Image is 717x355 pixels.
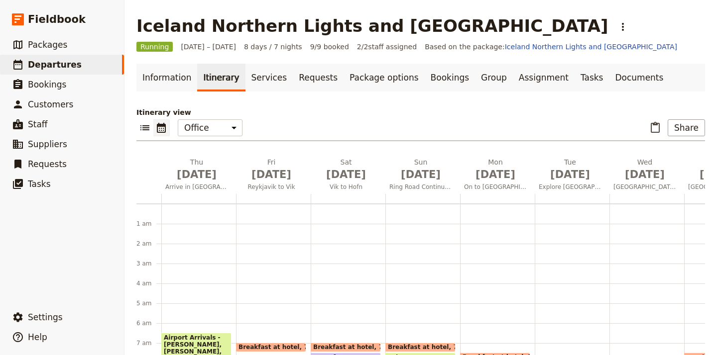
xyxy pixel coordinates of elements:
span: Based on the package: [425,42,677,52]
button: Actions [614,18,631,35]
span: Running [136,42,173,52]
div: Breakfast at hotel7 – 7:30am [311,343,381,352]
span: 2 / 2 staff assigned [357,42,417,52]
span: Fieldbook [28,12,86,27]
button: Tue [DATE]Explore [GEOGRAPHIC_DATA] [535,157,609,194]
button: List view [136,119,153,136]
span: [DATE] [240,167,303,182]
h2: Fri [240,157,303,182]
span: Suppliers [28,139,67,149]
a: Information [136,64,197,91]
span: 7 – 7:30am [378,344,412,351]
span: Help [28,332,47,342]
span: 7 – 7:30am [453,344,486,351]
span: Breakfast at hotel [388,344,453,351]
button: Mon [DATE]On to [GEOGRAPHIC_DATA] [460,157,535,194]
span: Breakfast at hotel [313,344,378,351]
span: Customers [28,99,73,109]
div: 6 am [136,319,161,327]
span: [DATE] – [DATE] [181,42,236,52]
span: 8 days / 7 nights [244,42,302,52]
span: [DATE] [389,167,452,182]
button: Calendar view [153,119,170,136]
div: 5 am [136,299,161,307]
span: Settings [28,312,63,322]
div: 2 am [136,240,161,248]
span: Requests [28,159,67,169]
div: 4 am [136,279,161,287]
span: Breakfast at hotel [239,344,304,351]
span: Bookings [28,80,66,89]
button: Thu [DATE]Arrive in [GEOGRAPHIC_DATA] [161,157,236,194]
span: Reykjavik to Vik [236,183,307,191]
span: [DATE] [315,167,377,182]
span: Airport Arrivals - [PERSON_NAME], [PERSON_NAME], [PERSON_NAME] [164,334,229,355]
h2: Sun [389,157,452,182]
span: Tasks [28,179,51,189]
div: Breakfast at hotel7 – 7:30am [236,343,306,352]
div: 3 am [136,260,161,267]
span: On to [GEOGRAPHIC_DATA] [460,183,531,191]
a: Requests [293,64,344,91]
button: Wed [DATE][GEOGRAPHIC_DATA] [609,157,684,194]
button: Paste itinerary item [647,119,664,136]
a: Tasks [575,64,609,91]
p: Itinerary view [136,107,705,117]
h1: Iceland Northern Lights and [GEOGRAPHIC_DATA] [136,16,608,36]
span: [DATE] [613,167,676,182]
div: Breakfast at hotel7 – 7:30am [385,343,456,352]
span: [DATE] [539,167,601,182]
span: Explore [GEOGRAPHIC_DATA] [535,183,605,191]
span: [DATE] [464,167,527,182]
span: 7 – 7:30am [304,344,337,351]
a: Iceland Northern Lights and [GEOGRAPHIC_DATA] [505,43,677,51]
button: Share [668,119,705,136]
h2: Sat [315,157,377,182]
button: Fri [DATE]Reykjavik to Vik [236,157,311,194]
span: 9/9 booked [310,42,349,52]
a: Documents [609,64,669,91]
span: Staff [28,119,48,129]
span: Arrive in [GEOGRAPHIC_DATA] [161,183,232,191]
a: Services [245,64,293,91]
span: Packages [28,40,67,50]
span: [DATE] [165,167,228,182]
a: Group [475,64,513,91]
h2: Mon [464,157,527,182]
span: Ring Road Continued [385,183,456,191]
button: Sat [DATE]Vik to Hofn [311,157,385,194]
div: 7 am [136,339,161,347]
a: Bookings [425,64,475,91]
a: Assignment [513,64,575,91]
a: Package options [344,64,424,91]
span: Vik to Hofn [311,183,381,191]
span: Departures [28,60,82,70]
h2: Wed [613,157,676,182]
div: 1 am [136,220,161,228]
h2: Tue [539,157,601,182]
span: [GEOGRAPHIC_DATA] [609,183,680,191]
button: Sun [DATE]Ring Road Continued [385,157,460,194]
a: Itinerary [197,64,245,91]
h2: Thu [165,157,228,182]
